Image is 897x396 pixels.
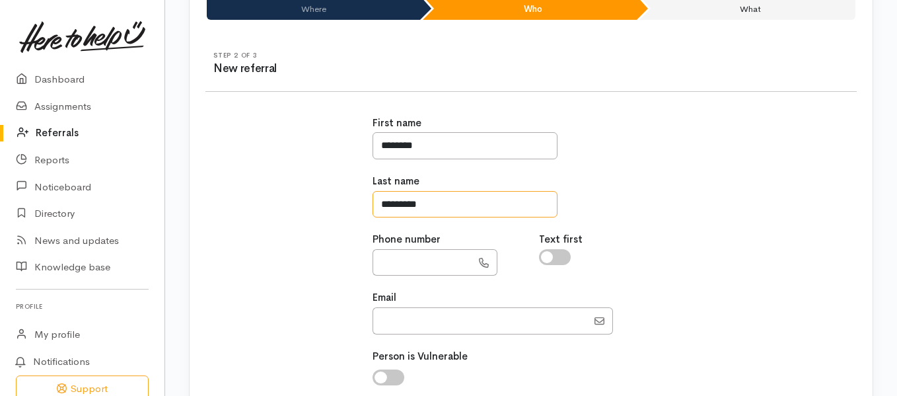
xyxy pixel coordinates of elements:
label: Person is Vulnerable [373,349,468,364]
label: Email [373,290,396,305]
h6: Step 2 of 3 [213,52,531,59]
label: Phone number [373,232,441,247]
h6: Profile [16,297,149,315]
label: First name [373,116,421,131]
h3: New referral [213,63,531,75]
label: Text first [539,232,583,247]
label: Last name [373,174,419,189]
